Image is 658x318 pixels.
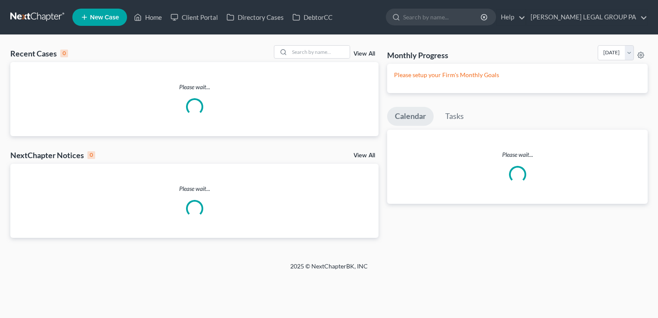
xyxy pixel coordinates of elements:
[10,83,379,91] p: Please wait...
[288,9,337,25] a: DebtorCC
[60,50,68,57] div: 0
[497,9,525,25] a: Help
[387,50,448,60] h3: Monthly Progress
[289,46,350,58] input: Search by name...
[526,9,647,25] a: [PERSON_NAME] LEGAL GROUP PA
[403,9,482,25] input: Search by name...
[354,51,375,57] a: View All
[354,153,375,159] a: View All
[84,262,574,277] div: 2025 © NextChapterBK, INC
[394,71,641,79] p: Please setup your Firm's Monthly Goals
[90,14,119,21] span: New Case
[10,184,379,193] p: Please wait...
[438,107,472,126] a: Tasks
[166,9,222,25] a: Client Portal
[10,48,68,59] div: Recent Cases
[10,150,95,160] div: NextChapter Notices
[222,9,288,25] a: Directory Cases
[87,151,95,159] div: 0
[130,9,166,25] a: Home
[387,150,648,159] p: Please wait...
[387,107,434,126] a: Calendar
